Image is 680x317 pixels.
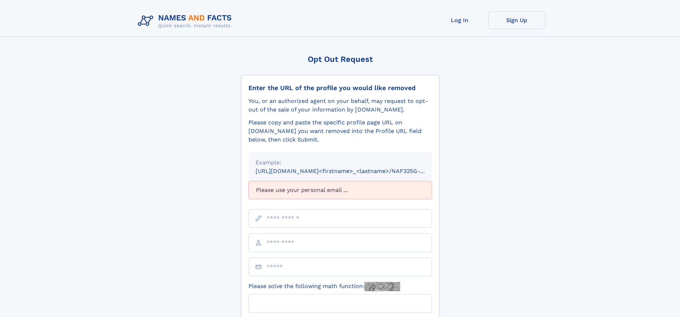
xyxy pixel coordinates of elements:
div: You, or an authorized agent on your behalf, may request to opt-out of the sale of your informatio... [248,97,432,114]
div: Enter the URL of the profile you would like removed [248,84,432,92]
div: Opt Out Request [241,55,439,64]
img: Logo Names and Facts [135,11,238,31]
div: Please copy and paste the specific profile page URL on [DOMAIN_NAME] you want removed into the Pr... [248,118,432,144]
div: Example: [256,158,425,167]
small: [URL][DOMAIN_NAME]<firstname>_<lastname>/NAF325G-xxxxxxxx [256,168,445,174]
div: Please use your personal email ... [248,181,432,199]
label: Please solve the following math function: [248,282,400,291]
a: Sign Up [488,11,545,29]
a: Log In [431,11,488,29]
